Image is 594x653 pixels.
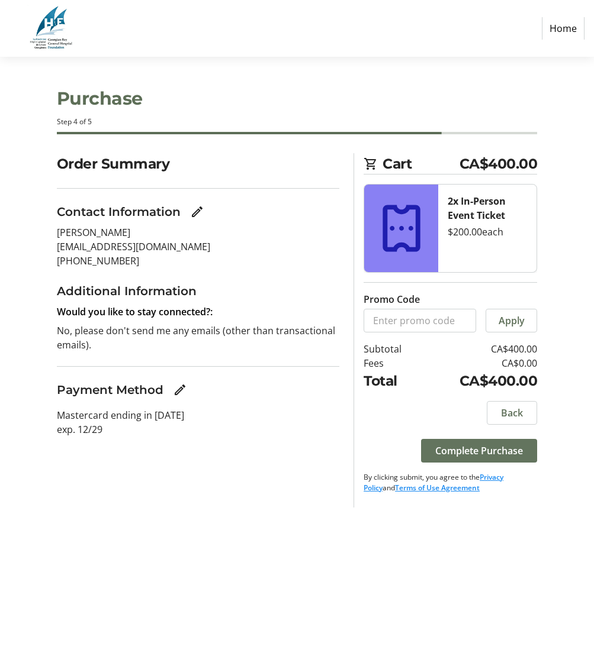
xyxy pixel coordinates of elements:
[57,254,340,268] p: [PHONE_NUMBER]
[460,153,538,174] span: CA$400.00
[395,483,480,493] a: Terms of Use Agreement
[420,342,537,356] td: CA$400.00
[57,117,538,127] div: Step 4 of 5
[448,225,527,239] div: $200.00 each
[57,324,340,352] p: No, please don't send me any emails (other than transactional emails).
[57,305,213,318] strong: Would you like to stay connected?:
[383,153,460,174] span: Cart
[435,444,523,458] span: Complete Purchase
[185,200,209,224] button: Edit Contact Information
[364,356,420,370] td: Fees
[364,472,537,493] p: By clicking submit, you agree to the and
[168,378,192,402] button: Edit Payment Method
[420,370,537,391] td: CA$400.00
[364,292,420,306] label: Promo Code
[487,401,537,425] button: Back
[57,381,163,399] h3: Payment Method
[364,342,420,356] td: Subtotal
[542,17,585,40] a: Home
[57,85,538,112] h1: Purchase
[501,406,523,420] span: Back
[57,408,340,437] p: Mastercard ending in [DATE] exp. 12/29
[57,225,340,240] p: [PERSON_NAME]
[420,356,537,370] td: CA$0.00
[364,472,503,493] a: Privacy Policy
[57,203,181,221] h3: Contact Information
[9,5,94,52] img: Georgian Bay General Hospital Foundation's Logo
[57,240,340,254] p: [EMAIL_ADDRESS][DOMAIN_NAME]
[57,153,340,174] h2: Order Summary
[421,439,537,463] button: Complete Purchase
[499,313,525,328] span: Apply
[57,282,340,300] h3: Additional Information
[364,370,420,391] td: Total
[486,309,538,332] button: Apply
[448,195,506,222] strong: 2x In-Person Event Ticket
[364,309,476,332] input: Enter promo code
